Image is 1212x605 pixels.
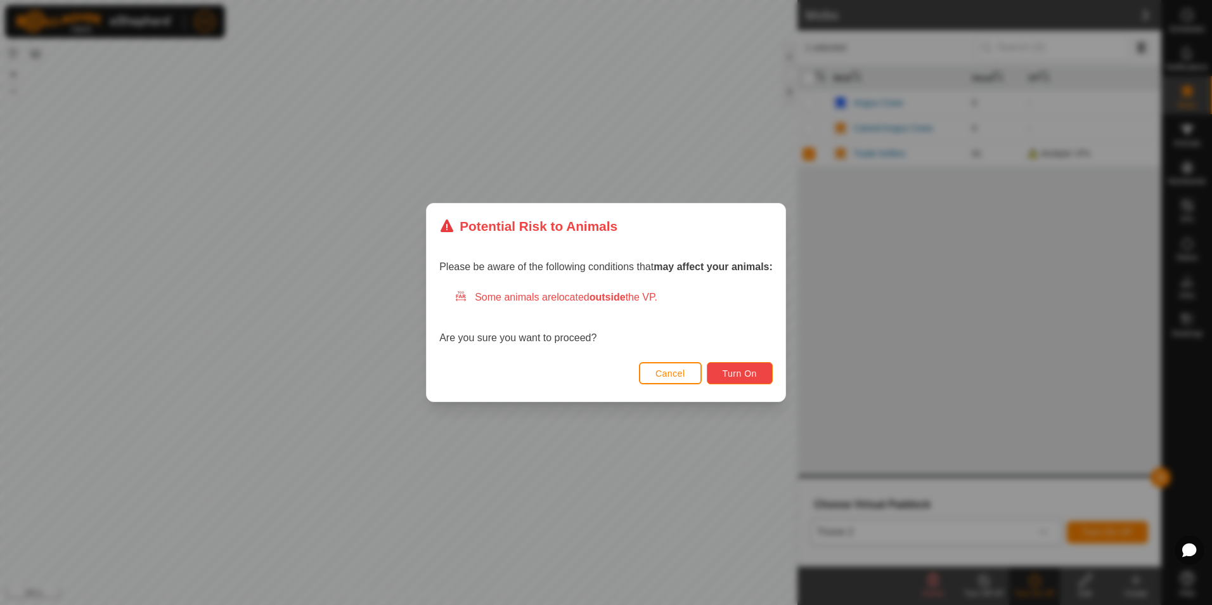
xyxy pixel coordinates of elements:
[639,362,702,384] button: Cancel
[723,368,757,379] span: Turn On
[707,362,773,384] button: Turn On
[654,261,773,272] strong: may affect your animals:
[655,368,685,379] span: Cancel
[439,261,773,272] span: Please be aware of the following conditions that
[439,290,773,346] div: Are you sure you want to proceed?
[454,290,773,305] div: Some animals are
[439,216,617,236] div: Potential Risk to Animals
[557,292,657,302] span: located the VP.
[590,292,626,302] strong: outside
